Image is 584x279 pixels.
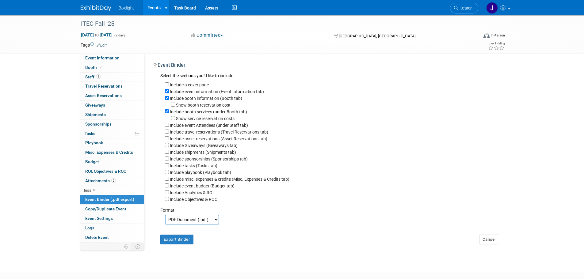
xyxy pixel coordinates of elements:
[170,190,214,195] label: Include Analytics & ROI
[111,178,116,183] span: 3
[79,18,469,29] div: ITEC Fall '25
[100,66,103,69] i: Booth reservation complete
[85,225,94,230] span: Logs
[160,73,499,80] div: Select the sections you''d like to include:
[85,206,126,211] span: Copy/Duplicate Event
[170,170,231,175] label: Include playbook (Playbook tab)
[170,143,238,148] label: Include Giveaways (Giveaways tab)
[80,101,144,110] a: Giveaways
[85,235,109,240] span: Delete Event
[170,109,247,114] label: Include booth services (under Booth tab)
[80,186,144,195] a: less
[80,91,144,100] a: Asset Reservations
[80,176,144,186] a: Attachments3
[85,93,122,98] span: Asset Reservations
[170,136,267,141] label: Include asset reservations (Asset Reservations tab)
[80,138,144,148] a: Playbook
[176,116,235,121] label: Show service reservation costs
[80,148,144,157] a: Misc. Expenses & Credits
[170,156,248,161] label: Include sponsorships (Sponsorships tab)
[170,150,236,155] label: Include shipments (Shipments tab)
[450,3,478,13] a: Search
[170,163,217,168] label: Include tasks (Tasks tab)
[486,2,498,14] img: Jean Knight
[80,224,144,233] a: Logs
[170,123,248,128] label: Include event Attendees (under Staff tab)
[85,84,123,89] span: Travel Reservations
[80,214,144,223] a: Event Settings
[170,130,268,134] label: Include travel reservations (Travel Reservations tab)
[132,243,144,251] td: Toggle Event Tabs
[85,122,112,126] span: Sponsorships
[80,110,144,119] a: Shipments
[154,62,499,71] div: Event Binder
[85,55,120,60] span: Event Information
[85,74,101,79] span: Staff
[94,32,100,37] span: to
[84,188,91,193] span: less
[81,42,107,48] td: Tags
[85,150,133,155] span: Misc. Expenses & Credits
[119,6,134,10] span: Boxlight
[488,42,505,45] div: Event Rating
[176,103,231,107] label: Show booth reservation cost
[479,235,499,244] button: Cancel
[85,159,99,164] span: Budget
[81,32,113,38] span: [DATE] [DATE]
[170,89,264,94] label: Include event information (Event Information tab)
[80,54,144,63] a: Event Information
[85,103,105,107] span: Giveaways
[80,82,144,91] a: Travel Reservations
[80,233,144,242] a: Delete Event
[85,65,104,70] span: Booth
[80,120,144,129] a: Sponsorships
[170,177,289,182] label: Include misc. expenses & credits (Misc. Expenses & Credits tab)
[96,74,101,79] span: 1
[80,195,144,204] a: Event Binder (.pdf export)
[80,73,144,82] a: Staff1
[85,140,103,145] span: Playbook
[160,202,499,213] div: Format
[81,5,111,11] img: ExhibitDay
[80,129,144,138] a: Tasks
[170,183,235,188] label: Include event budget (Budget tab)
[80,63,144,72] a: Booth
[80,167,144,176] a: ROI, Objectives & ROO
[80,205,144,214] a: Copy/Duplicate Event
[189,32,225,39] button: Committed
[160,235,194,244] button: Export Binder
[483,33,490,38] img: Format-Inperson.png
[339,34,415,38] span: [GEOGRAPHIC_DATA], [GEOGRAPHIC_DATA]
[85,169,126,174] span: ROI, Objectives & ROO
[170,197,218,202] label: Include Objectives & ROO
[85,131,95,136] span: Tasks
[170,82,209,87] label: Include a cover page
[121,243,132,251] td: Personalize Event Tab Strip
[85,197,134,202] span: Event Binder (.pdf export)
[85,216,113,221] span: Event Settings
[85,112,106,117] span: Shipments
[85,178,116,183] span: Attachments
[490,33,505,38] div: In-Person
[458,6,472,10] span: Search
[114,33,127,37] span: (2 days)
[80,157,144,167] a: Budget
[170,96,242,101] label: Include booth information (Booth tab)
[442,32,505,41] div: Event Format
[97,43,107,47] a: Edit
